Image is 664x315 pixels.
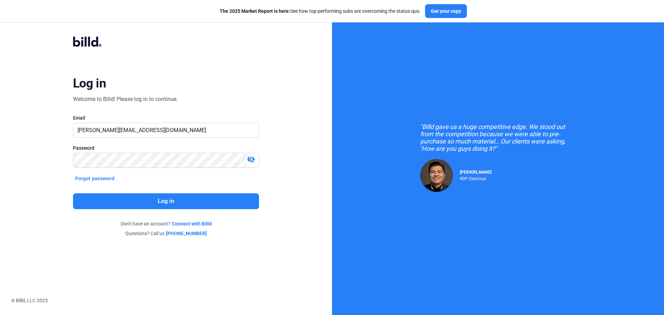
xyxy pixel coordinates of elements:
[460,175,491,181] div: RDP Electrical
[73,193,259,209] button: Log in
[73,145,259,151] div: Password
[420,159,453,192] img: Raul Pacheco
[73,230,259,237] div: Questions? Call us
[73,95,178,103] div: Welcome to Billd! Please log in to continue.
[425,4,467,18] button: Get your copy
[166,230,207,237] a: [PHONE_NUMBER]
[220,8,421,15] div: See how top-performing subs are overcoming the status quo.
[73,175,117,182] button: Forgot password
[73,114,259,121] div: Email
[73,76,106,91] div: Log in
[172,220,212,227] a: Connect with Billd
[220,8,290,14] span: The 2025 Market Report is here:
[460,170,491,175] span: [PERSON_NAME]
[73,220,259,227] div: Don't have an account?
[247,155,255,164] mat-icon: visibility_off
[420,123,576,152] div: "Billd gave us a huge competitive edge. We stood out from the competition because we were able to...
